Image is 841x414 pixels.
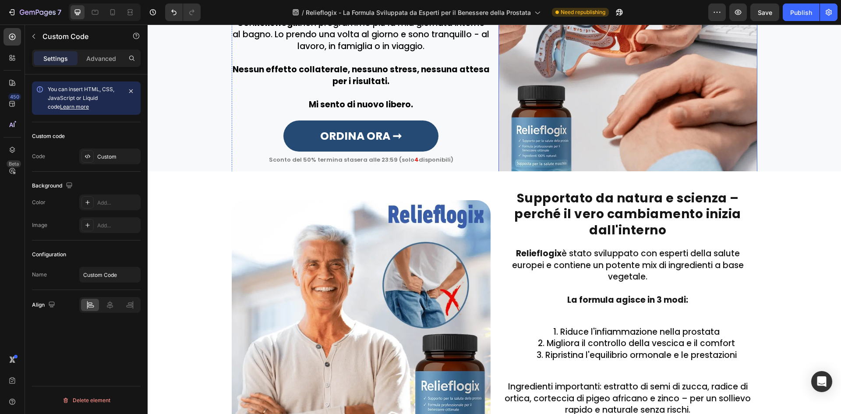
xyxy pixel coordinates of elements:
[97,199,138,207] div: Add...
[811,371,832,392] div: Open Intercom Messenger
[561,8,605,16] span: Need republishing
[32,180,74,192] div: Background
[369,313,609,325] li: Migliora il controllo della vescica e il comfort
[42,31,117,42] p: Custom Code
[7,160,21,167] div: Beta
[32,221,47,229] div: Image
[8,93,21,100] div: 450
[352,223,609,270] p: è stato sviluppato con esperti della salute europei e contiene un potente mix di ingredienti a ba...
[43,54,68,63] p: Settings
[97,222,138,230] div: Add...
[790,8,812,17] div: Publish
[173,104,254,119] strong: ORDINA ORA ➞
[32,271,47,279] div: Name
[86,54,116,63] p: Advanced
[85,39,342,63] strong: Nessun effetto collaterale, nessuno stress, nessuna attesa per i risultati.
[57,7,61,18] p: 7
[750,4,779,21] button: Save
[352,357,609,392] p: Ingredienti importanti: estratto di semi di zucca, radice di ortica, corteccia di pigeo africano ...
[60,103,89,110] a: Learn more
[368,223,414,235] strong: Relieflogix
[4,4,65,21] button: 7
[161,74,265,86] strong: Mi sento di nuovo libero.
[32,198,46,206] div: Color
[32,393,141,407] button: Delete element
[32,299,57,311] div: Align
[351,165,610,216] h2: Supportato da natura e scienza – perché il vero cambiamento inizia dall'interno
[32,152,45,160] div: Code
[62,395,110,406] div: Delete element
[32,251,66,258] div: Configuration
[97,153,138,161] div: Custom
[420,269,541,281] strong: La formula agisce in 3 modi:
[165,4,201,21] div: Undo/Redo
[85,132,342,139] p: Sconto del 50% termina stasera alle 23:59 (solo disponibili)
[302,8,304,17] span: /
[48,86,114,110] span: You can insert HTML, CSS, JavaScript or Liquid code
[783,4,820,21] button: Publish
[369,325,609,348] li: Ripristina l'equilibrio ormonale e le prestazioni
[758,9,772,16] span: Save
[267,131,271,139] span: 4
[32,132,65,140] div: Custom code
[306,8,531,17] span: Relieflogix - La Formula Sviluppata da Esperti per il Benessere della Prostata
[369,302,609,314] li: Riduce l'infiammazione nella prostata
[148,25,841,414] iframe: Design area
[136,96,291,127] a: ORDINA ORA ➞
